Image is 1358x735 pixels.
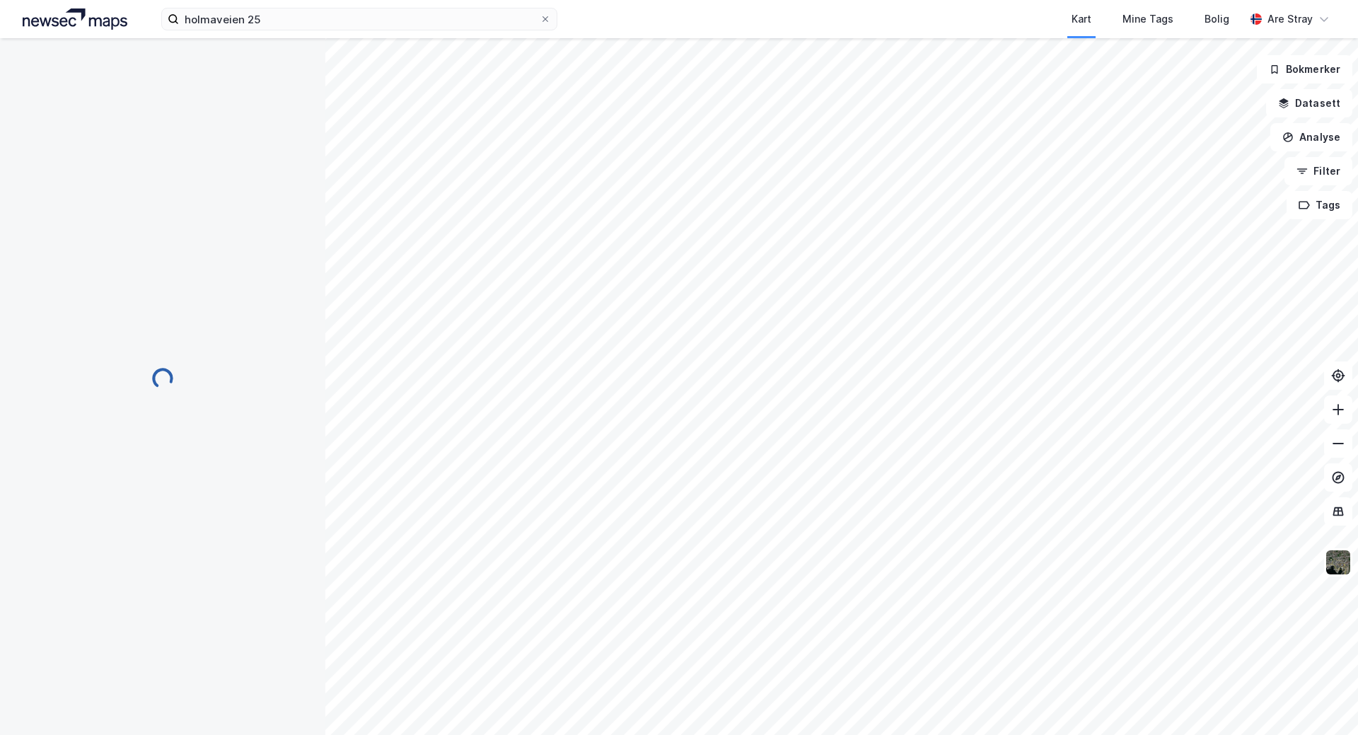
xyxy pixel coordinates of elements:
[1267,11,1313,28] div: Are Stray
[1287,667,1358,735] iframe: Chat Widget
[1122,11,1173,28] div: Mine Tags
[1325,549,1352,576] img: 9k=
[179,8,540,30] input: Søk på adresse, matrikkel, gårdeiere, leietakere eller personer
[1257,55,1352,83] button: Bokmerker
[1284,157,1352,185] button: Filter
[151,367,174,390] img: spinner.a6d8c91a73a9ac5275cf975e30b51cfb.svg
[1270,123,1352,151] button: Analyse
[1287,191,1352,219] button: Tags
[1266,89,1352,117] button: Datasett
[23,8,127,30] img: logo.a4113a55bc3d86da70a041830d287a7e.svg
[1072,11,1091,28] div: Kart
[1205,11,1229,28] div: Bolig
